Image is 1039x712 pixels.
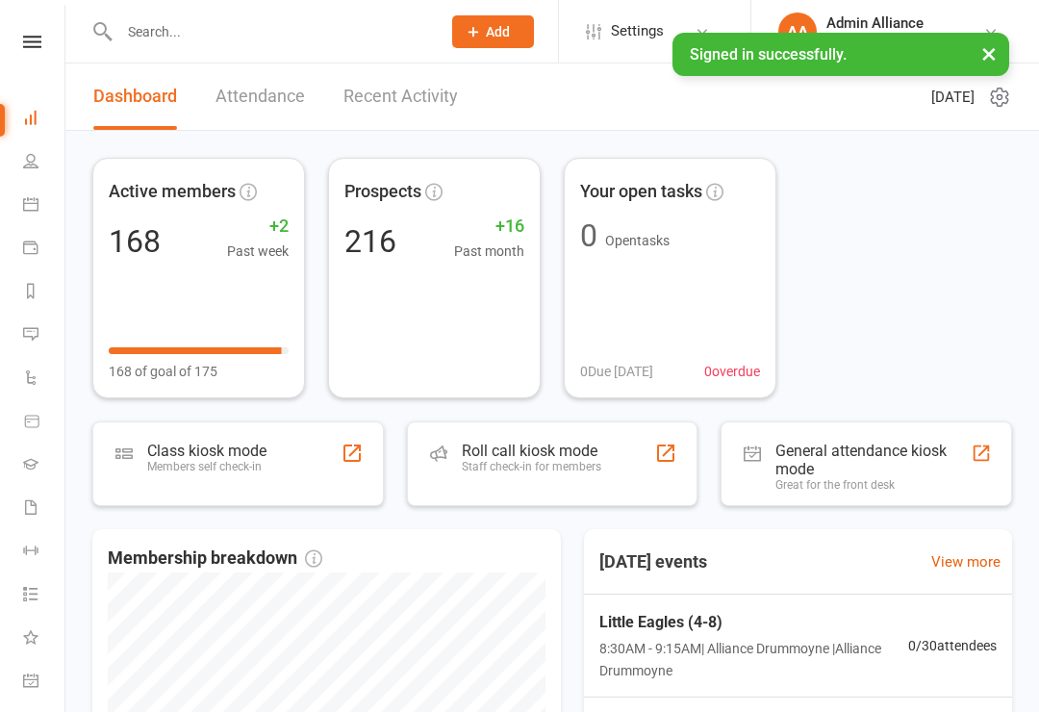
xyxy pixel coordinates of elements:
span: Little Eagles (4-8) [599,610,908,635]
a: Product Sales [23,401,66,445]
div: AA [778,13,817,51]
a: Attendance [215,64,305,130]
button: × [972,33,1006,74]
a: Payments [23,228,66,271]
span: Your open tasks [580,178,702,206]
a: Reports [23,271,66,315]
span: 0 overdue [704,361,760,382]
div: Members self check-in [147,460,266,473]
div: Admin Alliance [826,14,949,32]
a: What's New [23,618,66,661]
span: [DATE] [931,86,975,109]
span: +16 [454,213,524,241]
div: Roll call kiosk mode [462,442,601,460]
span: 168 of goal of 175 [109,361,217,382]
span: Open tasks [605,233,670,248]
div: Class kiosk mode [147,442,266,460]
a: View more [931,550,1001,573]
span: Settings [611,10,664,53]
a: Calendar [23,185,66,228]
span: 8:30AM - 9:15AM | Alliance Drummoyne | Alliance Drummoyne [599,638,908,681]
span: Past week [227,241,289,262]
span: 0 Due [DATE] [580,361,653,382]
a: People [23,141,66,185]
div: Alliance Drummoyne [826,32,949,49]
input: Search... [114,18,427,45]
span: Past month [454,241,524,262]
h3: [DATE] events [584,545,722,579]
span: Signed in successfully. [690,45,847,64]
div: General attendance kiosk mode [775,442,971,478]
div: 216 [344,226,396,257]
button: Add [452,15,534,48]
div: Great for the front desk [775,478,971,492]
a: General attendance kiosk mode [23,661,66,704]
span: Membership breakdown [108,545,322,572]
div: 0 [580,220,597,251]
span: Prospects [344,178,421,206]
a: Dashboard [23,98,66,141]
span: Add [486,24,510,39]
span: 0 / 30 attendees [908,635,997,656]
div: 168 [109,226,161,257]
div: Staff check-in for members [462,460,601,473]
a: Dashboard [93,64,177,130]
span: Active members [109,178,236,206]
a: Recent Activity [343,64,458,130]
span: +2 [227,213,289,241]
